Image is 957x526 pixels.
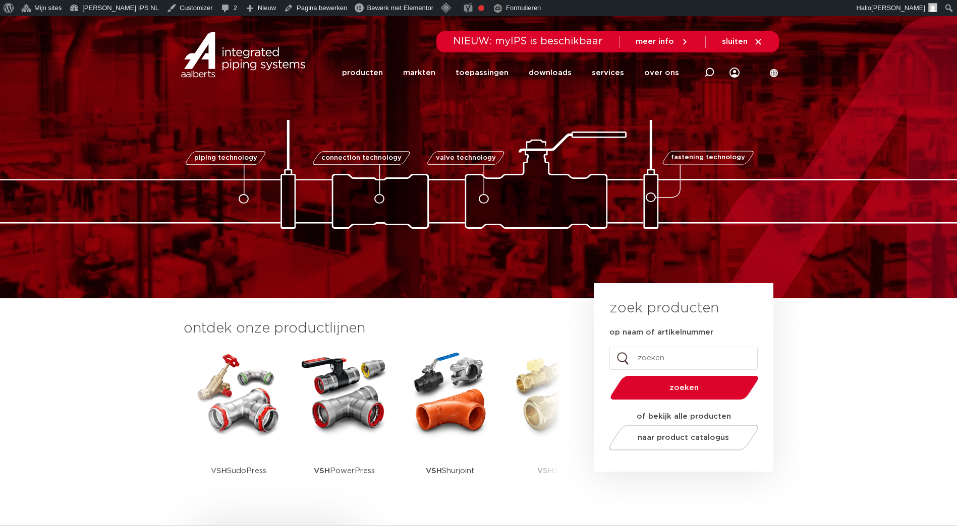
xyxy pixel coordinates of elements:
[644,53,679,92] a: over ons
[342,53,679,92] nav: Menu
[426,467,442,475] strong: VSH
[636,38,674,45] span: meer info
[194,155,257,161] span: piping technology
[722,38,748,45] span: sluiten
[456,53,509,92] a: toepassingen
[609,347,758,370] input: zoeken
[184,318,560,339] h3: ontdek onze productlijnen
[405,349,496,502] a: VSHShurjoint
[636,37,689,46] a: meer info
[871,4,925,12] span: [PERSON_NAME]
[342,53,383,92] a: producten
[367,4,433,12] span: Bewerk met Elementor
[609,327,713,338] label: op naam of artikelnummer
[321,155,401,161] span: connection technology
[638,434,729,441] span: naar product catalogus
[314,439,375,502] p: PowerPress
[671,155,745,161] span: fastening technology
[403,53,435,92] a: markten
[299,349,390,502] a: VSHPowerPress
[609,298,719,318] h3: zoek producten
[606,375,762,401] button: zoeken
[478,5,484,11] div: Focus keyphrase niet ingevuld
[529,53,572,92] a: downloads
[636,384,733,391] span: zoeken
[537,467,553,475] strong: VSH
[537,439,575,502] p: Super
[436,155,496,161] span: valve technology
[193,349,284,502] a: VSHSudoPress
[426,439,475,502] p: Shurjoint
[592,53,624,92] a: services
[511,349,602,502] a: VSHSuper
[453,36,603,46] span: NIEUW: myIPS is beschikbaar
[729,52,740,93] nav: Menu
[314,467,330,475] strong: VSH
[211,439,266,502] p: SudoPress
[211,467,227,475] strong: VSH
[722,37,763,46] a: sluiten
[606,425,761,450] a: naar product catalogus
[637,413,731,420] strong: of bekijk alle producten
